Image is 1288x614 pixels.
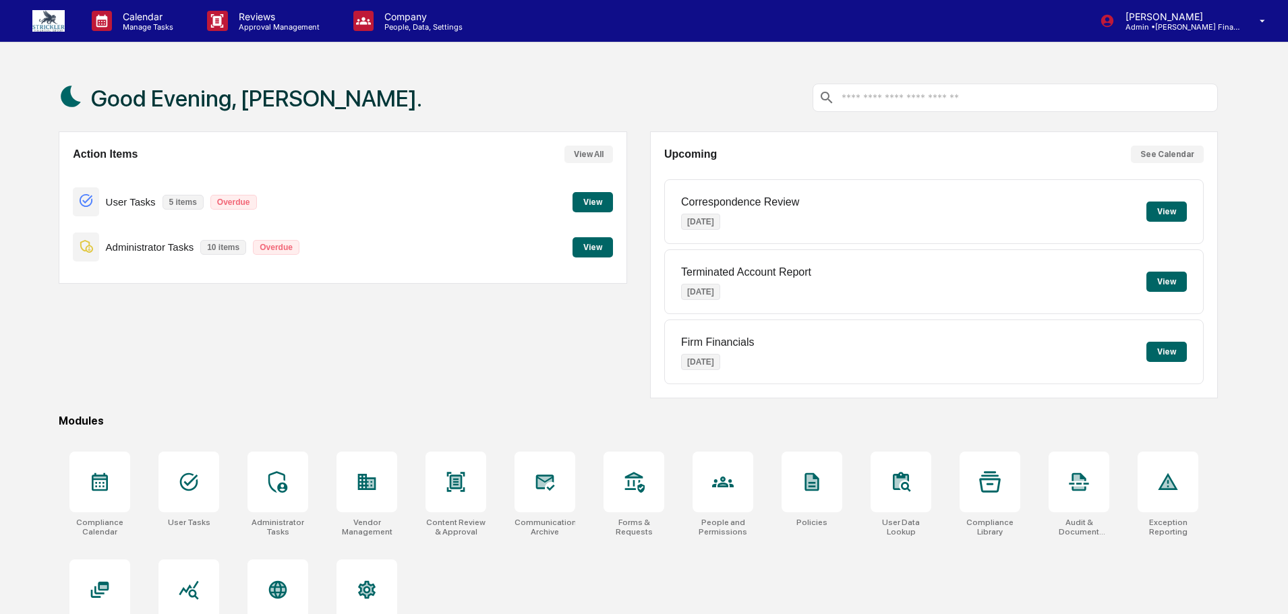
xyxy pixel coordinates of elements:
p: Calendar [112,11,180,22]
a: View [573,240,613,253]
div: User Data Lookup [871,518,931,536]
p: Company [374,11,469,22]
p: Overdue [253,240,299,255]
div: Modules [59,415,1218,427]
div: Vendor Management [336,518,397,536]
div: Compliance Calendar [69,518,130,536]
p: [DATE] [681,214,720,230]
p: Approval Management [228,22,326,32]
button: See Calendar [1131,146,1204,163]
button: View [1146,202,1187,222]
div: Communications Archive [515,518,575,536]
a: View [573,195,613,208]
p: Overdue [210,195,257,210]
div: Compliance Library [960,518,1020,536]
div: Policies [796,518,827,527]
button: View All [564,146,613,163]
iframe: Open customer support [1245,570,1281,606]
h2: Action Items [73,148,138,160]
h2: Upcoming [664,148,717,160]
button: View [1146,342,1187,362]
div: User Tasks [168,518,210,527]
p: People, Data, Settings [374,22,469,32]
p: [PERSON_NAME] [1115,11,1240,22]
div: Administrator Tasks [247,518,308,536]
button: View [573,237,613,257]
div: Content Review & Approval [426,518,486,536]
p: Reviews [228,11,326,22]
p: Admin • [PERSON_NAME] Financial Group [1115,22,1240,32]
p: Manage Tasks [112,22,180,32]
h1: Good Evening, [PERSON_NAME]. [91,85,422,112]
p: Correspondence Review [681,196,799,208]
button: View [573,192,613,212]
div: Audit & Document Logs [1049,518,1109,536]
img: logo [32,10,65,32]
p: Terminated Account Report [681,266,811,278]
button: View [1146,272,1187,292]
div: Forms & Requests [604,518,664,536]
p: 10 items [200,240,246,255]
p: Administrator Tasks [106,241,194,253]
div: Exception Reporting [1138,518,1198,536]
p: 5 items [163,195,204,210]
div: People and Permissions [693,518,753,536]
p: [DATE] [681,284,720,300]
p: [DATE] [681,354,720,370]
p: Firm Financials [681,336,754,348]
p: User Tasks [106,196,156,208]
